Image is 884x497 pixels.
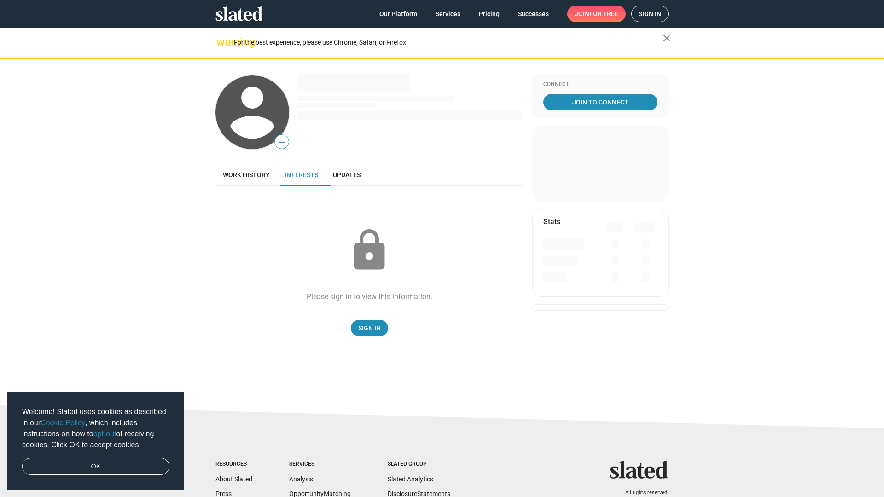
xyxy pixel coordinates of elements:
a: Interests [277,164,326,186]
span: Work history [223,171,270,179]
div: Please sign in to view this information. [307,292,432,301]
div: Connect [543,81,657,88]
a: Pricing [471,6,507,22]
span: Sign In [358,320,381,336]
span: Updates [333,171,361,179]
a: About Slated [215,475,252,483]
mat-icon: lock [346,227,392,273]
span: Join [575,6,618,22]
span: Interests [285,171,318,179]
div: cookieconsent [7,392,184,490]
a: Our Platform [372,6,425,22]
span: Welcome! Slated uses cookies as described in our , which includes instructions on how to of recei... [22,406,169,451]
div: For the best experience, please use Chrome, Safari, or Firefox. [234,36,663,49]
a: Join To Connect [543,94,657,110]
div: Slated Group [388,461,450,468]
span: Successes [518,6,549,22]
a: Work history [215,164,277,186]
span: Sign in [639,6,661,22]
a: Updates [326,164,368,186]
mat-icon: warning [216,36,227,47]
a: Joinfor free [567,6,626,22]
a: Sign In [351,320,388,336]
a: dismiss cookie message [22,458,169,475]
span: — [275,136,289,148]
div: Resources [215,461,252,468]
a: Services [428,6,468,22]
a: Sign in [631,6,669,22]
div: Services [289,461,351,468]
a: opt-out [93,430,116,438]
mat-icon: close [661,33,672,44]
a: Slated Analytics [388,475,433,483]
span: for free [589,6,618,22]
a: Cookie Policy [41,419,85,427]
span: Services [436,6,460,22]
span: Join To Connect [545,94,656,110]
span: Our Platform [379,6,417,22]
span: Pricing [479,6,500,22]
mat-card-title: Stats [543,217,560,226]
a: Successes [511,6,556,22]
a: Analysis [289,475,313,483]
